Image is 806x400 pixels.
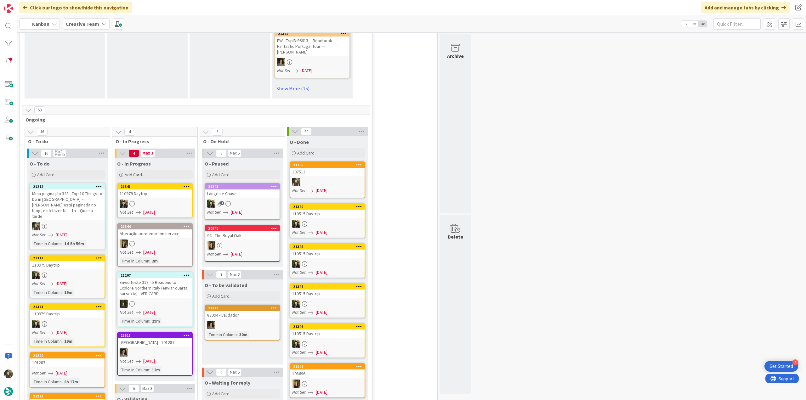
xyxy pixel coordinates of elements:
[117,183,193,218] a: 21341110979 DaytripBCNot Set[DATE]
[120,209,133,215] i: Not Set
[769,363,793,369] div: Get Started
[290,324,365,330] div: 21346
[118,273,192,278] div: 21207
[203,138,277,144] span: O - On Hold
[32,378,62,385] div: Time in Column
[142,387,152,390] div: Max 3
[118,348,192,357] div: MS
[292,229,306,235] i: Not Set
[205,305,280,311] div: 21340
[32,320,40,328] img: BC
[290,363,365,398] a: 21296108696SPNot Set[DATE]
[290,330,365,338] div: 110515 Daytrip
[30,222,105,230] div: IG
[118,333,192,346] div: 21311[GEOGRAPHIC_DATA] - 101287
[117,332,193,376] a: 21311[GEOGRAPHIC_DATA] - 101287MSNot Set[DATE]Time in Column:12m
[56,329,67,336] span: [DATE]
[30,353,105,367] div: 21294101287
[290,380,365,388] div: SP
[290,220,365,228] div: BC
[292,380,300,388] img: SP
[290,323,365,358] a: 21346110515 DaytripBCNot Set[DATE]
[220,201,224,205] span: 1
[293,324,365,329] div: 21346
[30,353,105,358] div: 21294
[63,240,86,247] div: 1d 5h 56m
[117,161,151,167] span: O - In Progress
[118,338,192,346] div: [GEOGRAPHIC_DATA] - 101287
[207,331,237,338] div: Time in Column
[32,330,46,335] i: Not Set
[278,31,349,36] div: 21321
[292,340,300,348] img: BC
[32,289,62,296] div: Time in Column
[62,338,63,345] span: :
[205,231,280,239] div: €€ - The Royal Oak
[128,385,139,392] span: 0
[4,387,13,396] img: avatar
[120,366,149,373] div: Time in Column
[290,250,365,258] div: 110515 Daytrip
[33,256,105,260] div: 21342
[118,273,192,298] div: 21207Envio teste 318 - 5 Reasons to Explore Northern Italy (enviar quarta, sai sexta) - VER CARD
[56,370,67,376] span: [DATE]
[292,389,306,395] i: Not Set
[764,361,798,372] div: Open Get Started checklist, remaining modules: 4
[205,311,280,319] div: 83994 - Validation
[30,189,105,220] div: Meia paginação 328 - Top 10 Things to Do in [GEOGRAPHIC_DATA] – [PERSON_NAME] está paginada no bl...
[63,289,74,296] div: 19m
[277,58,285,66] img: MS
[681,21,690,27] span: 1x
[205,241,280,250] div: SP
[30,271,105,279] div: BC
[290,364,365,378] div: 21296108696
[142,152,153,155] div: Max 3
[293,163,365,167] div: 21295
[205,184,280,198] div: 21243Langdale Chase
[33,184,105,189] div: 21212
[290,162,365,176] div: 21295107513
[290,203,365,238] a: 21349110515 DaytripBCNot Set[DATE]
[66,21,99,27] b: Creative Team
[149,366,150,373] span: :
[316,349,327,356] span: [DATE]
[275,58,349,66] div: MS
[207,241,215,250] img: SP
[292,309,306,315] i: Not Set
[316,229,327,236] span: [DATE]
[120,348,128,357] img: MS
[207,321,215,329] img: MS
[316,269,327,276] span: [DATE]
[205,189,280,198] div: Langdale Chase
[118,189,192,198] div: 110979 Daytrip
[26,116,362,123] span: Ongoing
[238,331,249,338] div: 30m
[33,353,105,358] div: 21294
[121,224,192,229] div: 21344
[792,359,798,365] div: 4
[56,232,67,238] span: [DATE]
[290,300,365,308] div: BC
[30,255,105,269] div: 21342110979 Daytrip
[216,271,227,279] span: 1
[30,184,105,189] div: 21212
[120,200,128,208] img: BC
[143,309,155,316] span: [DATE]
[143,209,155,216] span: [DATE]
[290,243,365,278] a: 21348110515 DaytripBCNot Set[DATE]
[4,4,13,13] img: Visit kanbanzone.com
[207,209,221,215] i: Not Set
[55,150,62,153] div: Min 0
[292,178,300,186] img: IG
[118,224,192,238] div: 21344Alteração pormenor em service
[28,138,102,144] span: O - To do
[275,83,350,93] a: Show More (15)
[13,1,29,8] span: Support
[290,139,309,145] span: O - Done
[19,2,132,13] div: Click our logo to show/hide this navigation
[121,333,192,338] div: 21311
[120,257,149,264] div: Time in Column
[301,67,312,74] span: [DATE]
[205,305,280,341] a: 2134083994 - ValidationMSTime in Column:30m
[118,333,192,338] div: 21311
